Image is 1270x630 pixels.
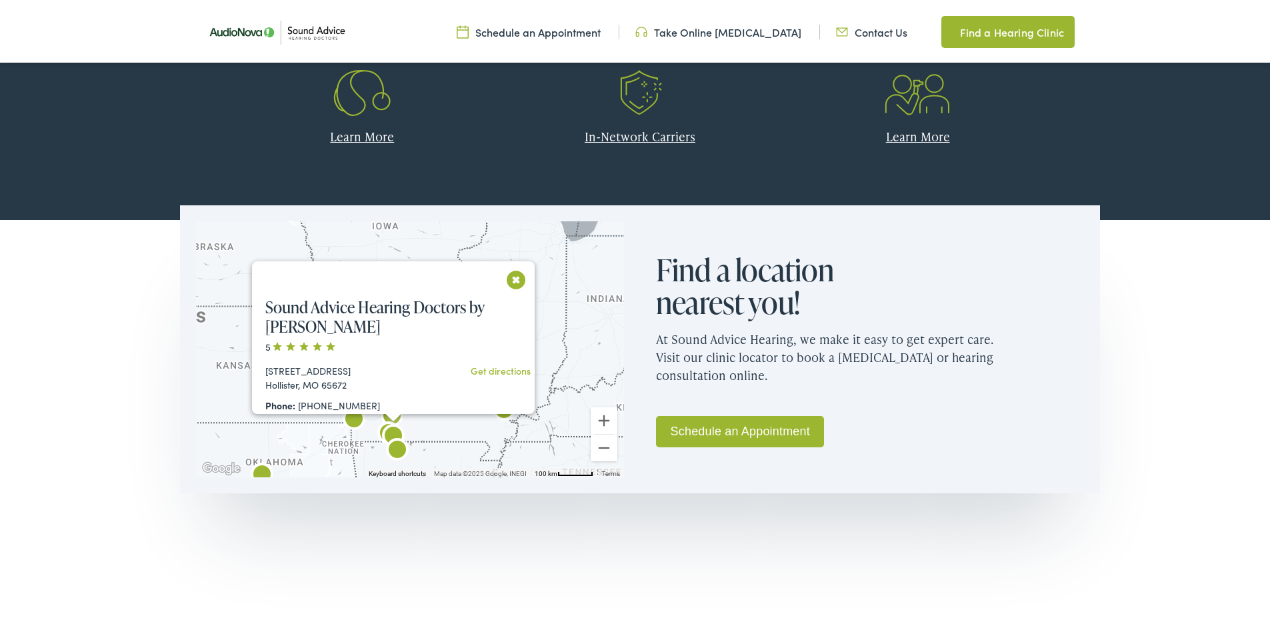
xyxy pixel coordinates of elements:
a: In-Network Carriers [585,125,695,142]
a: Sound Advice Hearing Doctors by [PERSON_NAME] [265,293,485,335]
img: Icon representing mail communication in a unique green color, indicative of contact or communicat... [836,22,848,37]
div: AudioNova [241,452,283,495]
a: Find a Hearing Clinic [941,13,1075,45]
button: Zoom in [591,405,617,431]
span: 5 [265,337,337,350]
span: Map data ©2025 Google, INEGI [434,467,527,475]
button: Map Scale: 100 km per 50 pixels [531,465,597,475]
div: AudioNova [419,465,461,507]
div: [PHONE_NUMBER] [265,409,426,423]
a: Contact Us [836,22,907,37]
div: Sound Advice Hearing Doctors by AudioNova [367,411,410,453]
img: Map pin icon in a unique green color, indicating location-related features or services. [941,21,953,37]
h2: Find a location nearest you! [656,251,869,317]
div: AudioNova [333,397,375,439]
strong: Phone: [265,395,295,409]
div: Hollister, MO 65672 [265,375,426,389]
a: Terms (opens in new tab) [601,467,620,475]
a: Insurance Accepted [511,19,769,98]
a: Get directions [471,361,531,374]
strong: Fax: [265,409,283,423]
img: Headphone icon in a unique green color, suggesting audio-related services or features. [635,22,647,37]
button: Keyboard shortcuts [369,467,426,476]
div: AudioNova [483,387,525,430]
span: 100 km [535,467,557,475]
a: Take Online [MEDICAL_DATA] [635,22,801,37]
a: Patient Care [789,19,1047,98]
button: Close [505,265,528,289]
a: Leading Technology [233,19,491,98]
a: [PHONE_NUMBER] [298,395,380,409]
a: Open this area in Google Maps (opens a new window) [199,457,243,475]
img: Calendar icon in a unique green color, symbolizing scheduling or date-related features. [457,22,469,37]
a: Schedule an Appointment [457,22,601,37]
a: Schedule an Appointment [656,413,824,445]
div: Sound Advice Hearing Doctors by AudioNova [372,413,415,456]
p: At Sound Advice Hearing, we make it easy to get expert care. Visit our clinic locator to book a [... [656,317,1084,392]
a: Learn More [330,125,394,142]
button: Zoom out [591,432,617,459]
a: Learn More [886,125,950,142]
img: Google [199,457,243,475]
div: [STREET_ADDRESS] [265,361,426,375]
div: AudioNova [376,427,419,470]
